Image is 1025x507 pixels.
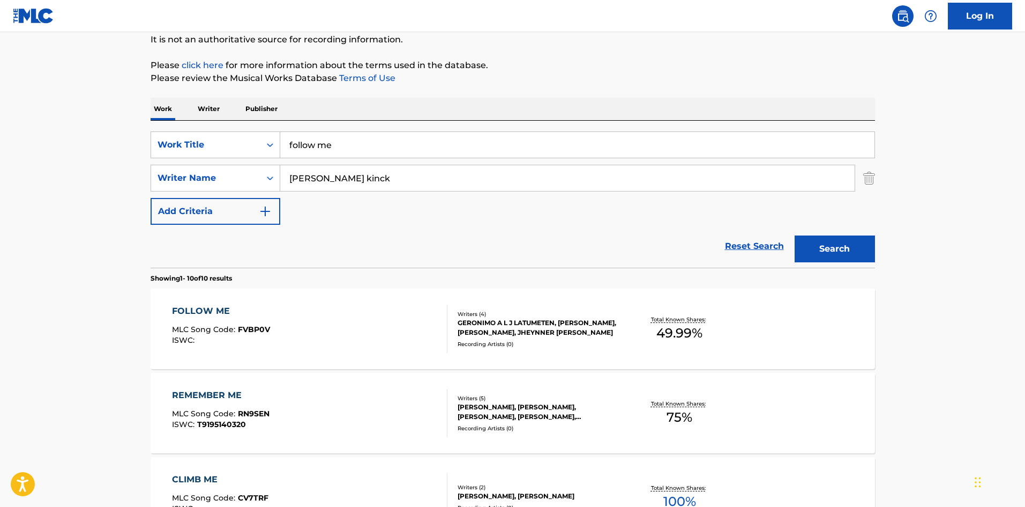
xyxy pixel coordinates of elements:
[259,205,272,218] img: 9d2ae6d4665cec9f34b9.svg
[151,33,875,46] p: It is not an authoritative source for recording information.
[151,72,875,85] p: Please review the Musical Works Database
[458,424,619,432] div: Recording Artists ( 0 )
[238,325,270,334] span: FVBP0V
[238,409,270,418] span: RN9SEN
[892,5,914,27] a: Public Search
[172,389,270,402] div: REMEMBER ME
[151,373,875,453] a: REMEMBER MEMLC Song Code:RN9SENISWC:T9195140320Writers (5)[PERSON_NAME], [PERSON_NAME], [PERSON_N...
[920,5,941,27] div: Help
[194,98,223,120] p: Writer
[656,324,702,343] span: 49.99 %
[924,10,937,23] img: help
[458,483,619,491] div: Writers ( 2 )
[151,198,280,225] button: Add Criteria
[896,10,909,23] img: search
[863,165,875,192] img: Delete Criterion
[172,420,197,429] span: ISWC :
[151,289,875,369] a: FOLLOW MEMLC Song Code:FVBP0VISWC:Writers (4)GERONIMO A L J LATUMETEN, [PERSON_NAME], [PERSON_NAM...
[172,325,238,334] span: MLC Song Code :
[238,493,268,503] span: CV7TRF
[458,402,619,422] div: [PERSON_NAME], [PERSON_NAME], [PERSON_NAME], [PERSON_NAME], [PERSON_NAME]
[158,138,254,151] div: Work Title
[795,236,875,262] button: Search
[242,98,281,120] p: Publisher
[651,484,708,492] p: Total Known Shares:
[458,340,619,348] div: Recording Artists ( 0 )
[651,400,708,408] p: Total Known Shares:
[720,234,789,258] a: Reset Search
[975,466,981,498] div: Drag
[151,131,875,268] form: Search Form
[197,420,246,429] span: T9195140320
[971,455,1025,507] iframe: Chat Widget
[172,305,270,318] div: FOLLOW ME
[458,310,619,318] div: Writers ( 4 )
[337,73,395,83] a: Terms of Use
[948,3,1012,30] a: Log In
[667,408,692,427] span: 75 %
[151,59,875,72] p: Please for more information about the terms used in the database.
[13,8,54,24] img: MLC Logo
[458,318,619,337] div: GERONIMO A L J LATUMETEN, [PERSON_NAME], [PERSON_NAME], JHEYNNER [PERSON_NAME]
[458,491,619,501] div: [PERSON_NAME], [PERSON_NAME]
[651,315,708,324] p: Total Known Shares:
[182,60,223,70] a: click here
[158,172,254,185] div: Writer Name
[172,335,197,345] span: ISWC :
[172,409,238,418] span: MLC Song Code :
[172,473,268,486] div: CLIMB ME
[151,98,175,120] p: Work
[458,394,619,402] div: Writers ( 5 )
[172,493,238,503] span: MLC Song Code :
[151,274,232,283] p: Showing 1 - 10 of 10 results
